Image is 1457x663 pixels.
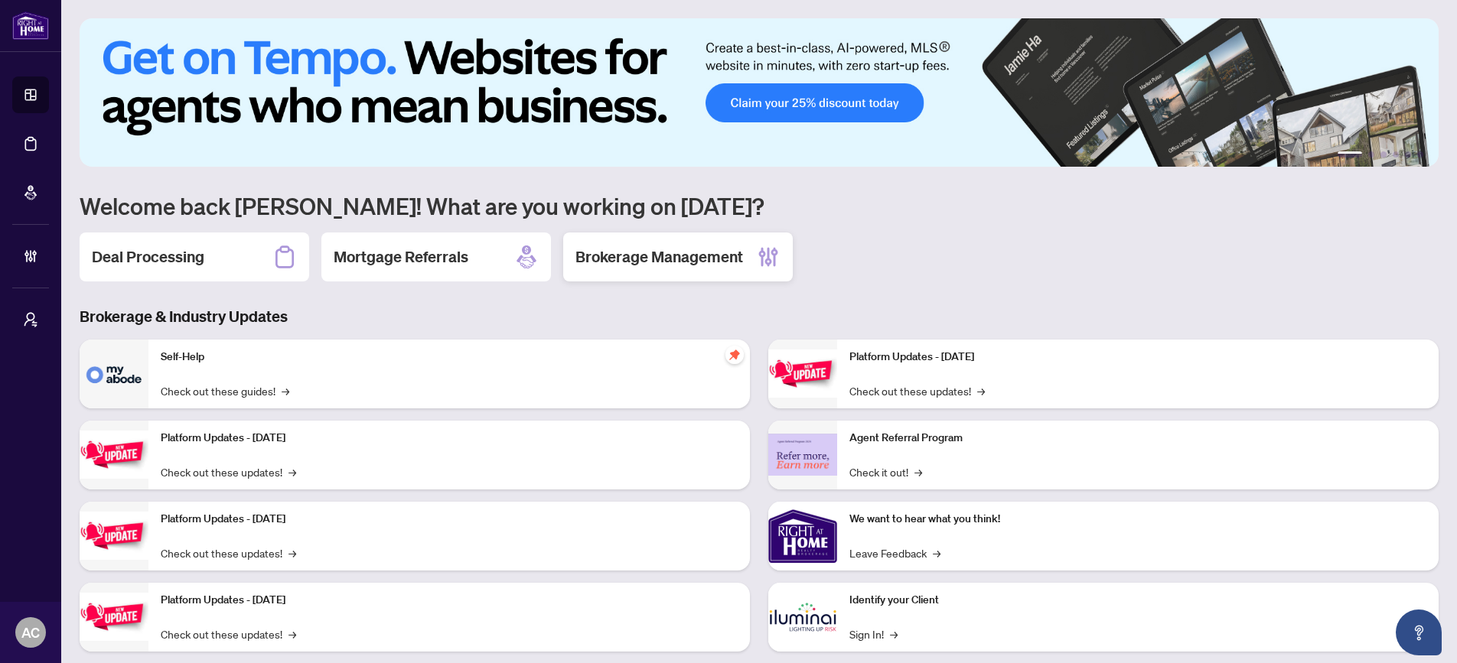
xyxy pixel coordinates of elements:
a: Check it out!→ [849,463,922,480]
img: Platform Updates - June 23, 2025 [768,349,837,398]
button: 5 [1405,151,1411,158]
h1: Welcome back [PERSON_NAME]! What are you working on [DATE]? [80,191,1439,220]
span: → [914,463,922,480]
img: logo [12,11,49,40]
img: Identify your Client [768,583,837,652]
img: Agent Referral Program [768,434,837,476]
p: Platform Updates - [DATE] [849,349,1426,366]
p: We want to hear what you think! [849,511,1426,528]
span: AC [21,622,40,643]
p: Agent Referral Program [849,430,1426,447]
span: → [288,626,296,642]
button: 6 [1417,151,1423,158]
h2: Mortgage Referrals [334,246,468,268]
h2: Brokerage Management [575,246,743,268]
span: → [890,626,898,642]
span: → [933,544,940,561]
p: Platform Updates - [DATE] [161,430,738,447]
span: → [288,544,296,561]
button: 4 [1393,151,1399,158]
button: 3 [1380,151,1387,158]
button: 2 [1368,151,1374,158]
button: 1 [1338,151,1362,158]
span: pushpin [725,346,744,364]
p: Identify your Client [849,592,1426,609]
span: → [288,463,296,480]
a: Check out these guides!→ [161,382,289,399]
button: Open asap [1396,609,1442,655]
a: Check out these updates!→ [161,544,296,561]
span: → [282,382,289,399]
img: Platform Updates - July 8, 2025 [80,593,148,641]
a: Check out these updates!→ [161,626,296,642]
img: Platform Updates - September 16, 2025 [80,431,148,479]
img: Platform Updates - July 21, 2025 [80,512,148,560]
a: Check out these updates!→ [849,382,985,399]
p: Platform Updates - [DATE] [161,511,738,528]
a: Sign In!→ [849,626,898,642]
h3: Brokerage & Industry Updates [80,306,1439,327]
a: Check out these updates!→ [161,463,296,480]
img: Self-Help [80,340,148,408]
h2: Deal Processing [92,246,204,268]
img: We want to hear what you think! [768,502,837,570]
span: user-switch [23,312,38,327]
p: Platform Updates - [DATE] [161,592,738,609]
a: Leave Feedback→ [849,544,940,561]
p: Self-Help [161,349,738,366]
img: Slide 0 [80,18,1439,167]
span: → [977,382,985,399]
